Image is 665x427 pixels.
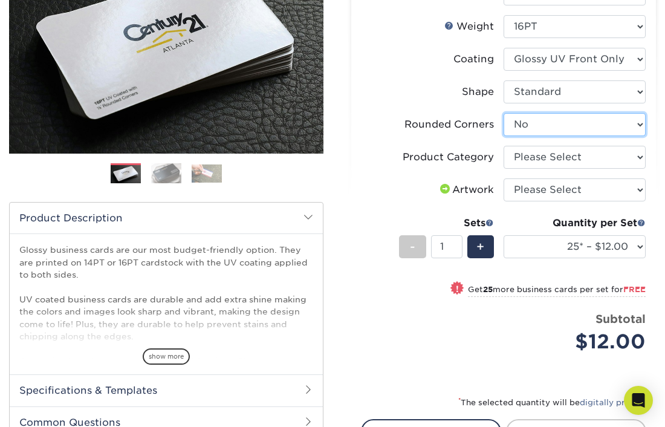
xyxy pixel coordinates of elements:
p: Glossy business cards are our most budget-friendly option. They are printed on 14PT or 16PT cards... [19,244,313,404]
div: Artwork [438,183,494,197]
div: Coating [453,52,494,67]
span: - [410,238,415,256]
h2: Product Description [10,203,323,233]
span: FREE [623,285,646,294]
div: Open Intercom Messenger [624,386,653,415]
span: + [476,238,484,256]
span: ! [456,282,459,295]
img: Business Cards 02 [151,163,181,184]
small: The selected quantity will be [458,398,646,407]
strong: 25 [483,285,493,294]
div: Product Category [403,150,494,165]
strong: Subtotal [595,312,646,325]
small: Get more business cards per set for [468,285,646,297]
a: digitally printed [580,398,646,407]
div: Shape [462,85,494,99]
div: Sets [399,216,494,230]
iframe: Google Customer Reviews [3,390,103,423]
img: Business Cards 03 [192,165,222,183]
div: Rounded Corners [404,117,494,132]
div: $12.00 [513,327,646,356]
img: Business Cards 01 [111,159,141,189]
div: Weight [444,19,494,34]
h2: Specifications & Templates [10,374,323,406]
span: show more [143,348,190,365]
div: Quantity per Set [504,216,646,230]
